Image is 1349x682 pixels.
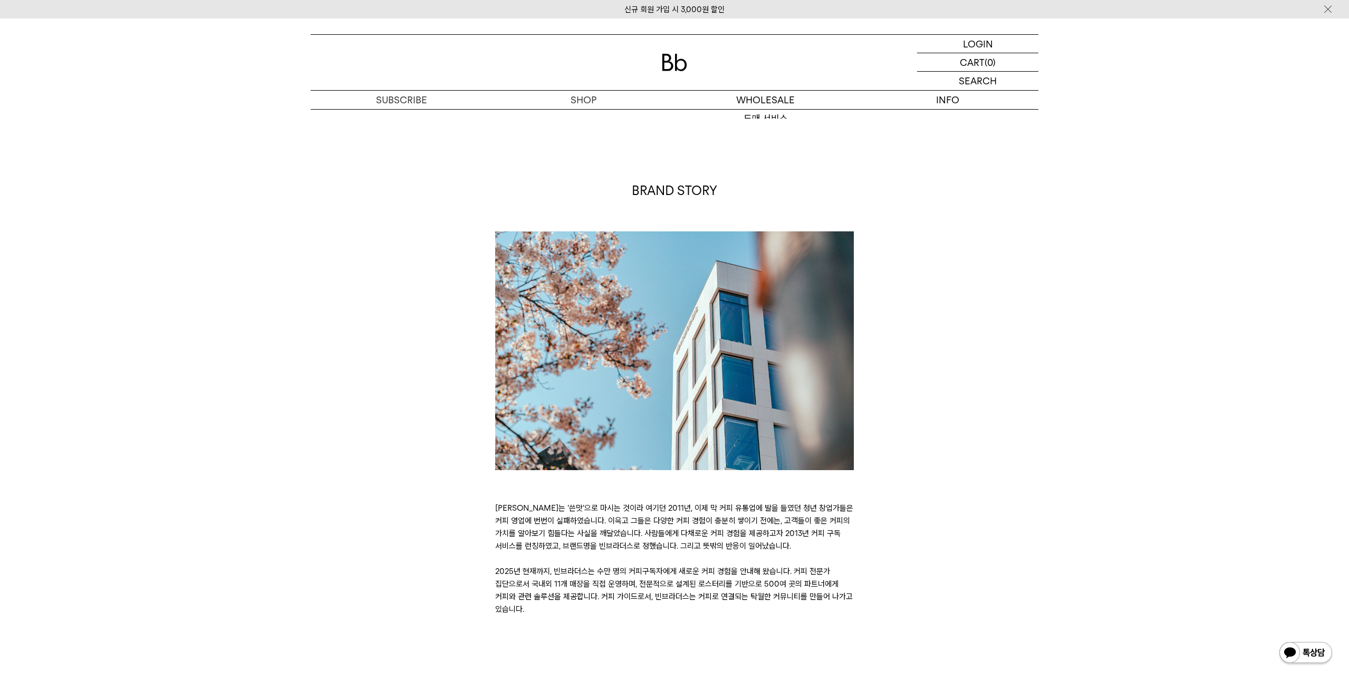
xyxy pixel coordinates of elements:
img: 로고 [662,54,687,71]
a: 신규 회원 가입 시 3,000원 할인 [624,5,725,14]
p: BRAND STORY [495,182,854,200]
p: [PERSON_NAME]는 ‘쓴맛’으로 마시는 것이라 여기던 2011년, 이제 막 커피 유통업에 발을 들였던 청년 창업가들은 커피 영업에 번번이 실패하였습니다. 이윽고 그들은... [495,502,854,616]
a: SUBSCRIBE [311,91,493,109]
a: CART (0) [917,53,1038,72]
p: (0) [985,53,996,71]
p: CART [960,53,985,71]
p: INFO [856,91,1038,109]
a: SHOP [493,91,674,109]
p: SEARCH [959,72,997,90]
p: LOGIN [963,35,993,53]
a: 도매 서비스 [674,110,856,128]
img: 카카오톡 채널 1:1 채팅 버튼 [1278,641,1333,666]
p: WHOLESALE [674,91,856,109]
a: LOGIN [917,35,1038,53]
